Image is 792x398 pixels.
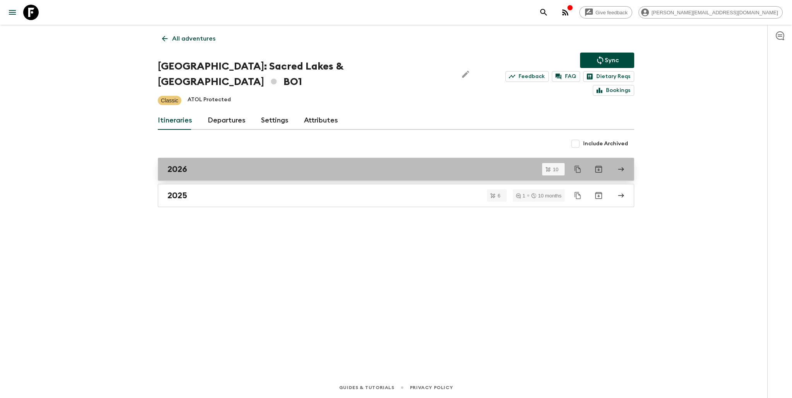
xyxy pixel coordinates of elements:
[158,31,220,46] a: All adventures
[188,96,231,105] p: ATOL Protected
[493,193,505,198] span: 6
[158,111,192,130] a: Itineraries
[580,53,634,68] button: Sync adventure departures to the booking engine
[591,10,632,15] span: Give feedback
[647,10,782,15] span: [PERSON_NAME][EMAIL_ADDRESS][DOMAIN_NAME]
[261,111,288,130] a: Settings
[548,167,563,172] span: 10
[172,34,215,43] p: All adventures
[571,189,585,202] button: Duplicate
[591,188,606,203] button: Archive
[605,56,619,65] p: Sync
[339,383,394,392] a: Guides & Tutorials
[410,383,453,392] a: Privacy Policy
[531,193,562,198] div: 10 months
[536,5,551,20] button: search adventures
[591,162,606,177] button: Archive
[505,71,549,82] a: Feedback
[571,162,585,176] button: Duplicate
[552,71,580,82] a: FAQ
[5,5,20,20] button: menu
[593,85,634,96] a: Bookings
[167,164,187,174] h2: 2026
[208,111,246,130] a: Departures
[458,59,473,90] button: Edit Adventure Title
[638,6,783,19] div: [PERSON_NAME][EMAIL_ADDRESS][DOMAIN_NAME]
[158,59,452,90] h1: [GEOGRAPHIC_DATA]: Sacred Lakes & [GEOGRAPHIC_DATA] BO1
[167,190,187,201] h2: 2025
[579,6,632,19] a: Give feedback
[158,184,634,207] a: 2025
[583,140,628,148] span: Include Archived
[161,97,178,104] p: Classic
[516,193,525,198] div: 1
[583,71,634,82] a: Dietary Reqs
[158,158,634,181] a: 2026
[304,111,338,130] a: Attributes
